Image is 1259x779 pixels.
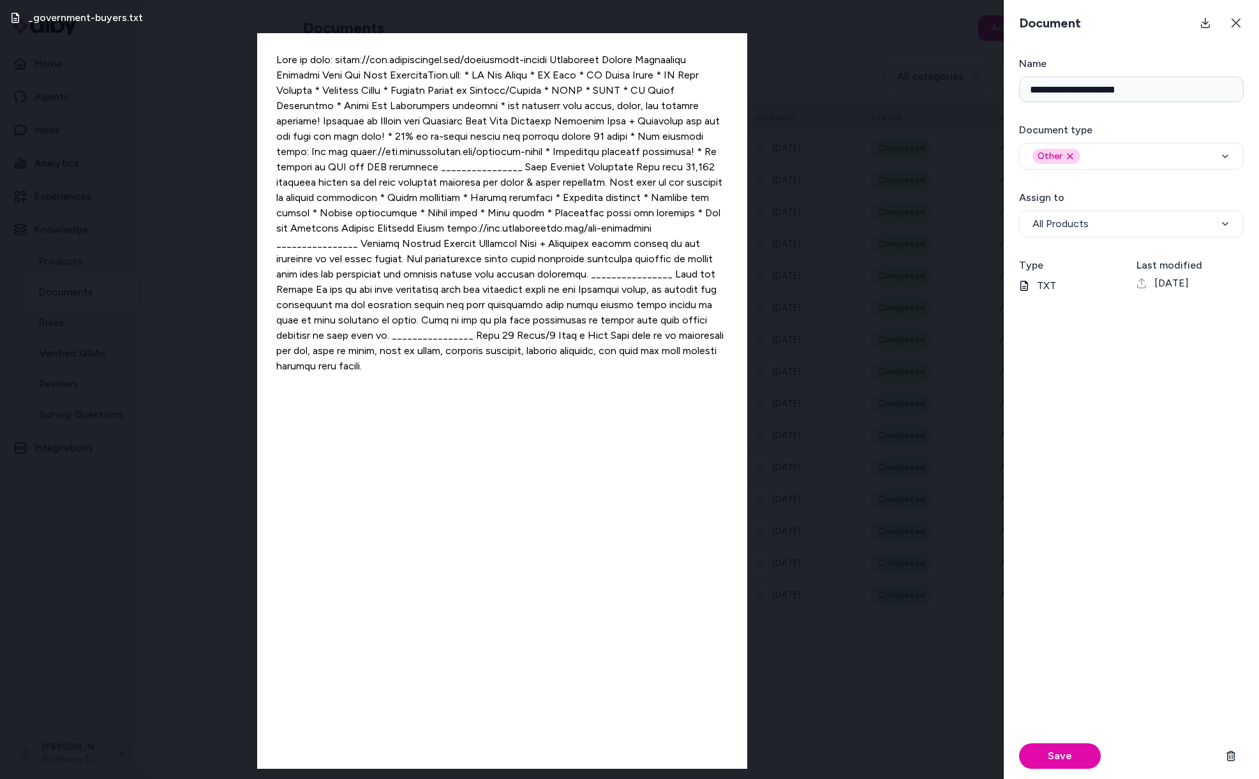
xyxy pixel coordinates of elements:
[1019,143,1244,170] button: OtherRemove other option
[1019,278,1126,293] p: TXT
[1019,122,1244,138] h3: Document type
[1019,258,1126,273] h3: Type
[28,10,143,26] h3: _government-buyers.txt
[1014,14,1086,32] h3: Document
[1032,149,1080,164] div: Other
[1019,56,1244,71] h3: Name
[1136,258,1244,273] h3: Last modified
[257,33,747,769] div: Lore ip dolo: sitam://con.adipiscingel.sed/doeiusmodt-incidi Utlaboreet Dolore Magnaaliqu Enimadm...
[1019,191,1064,204] label: Assign to
[1019,743,1101,769] button: Save
[1065,151,1075,161] button: Remove other option
[1032,216,1089,232] span: All Products
[1154,276,1189,291] span: [DATE]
